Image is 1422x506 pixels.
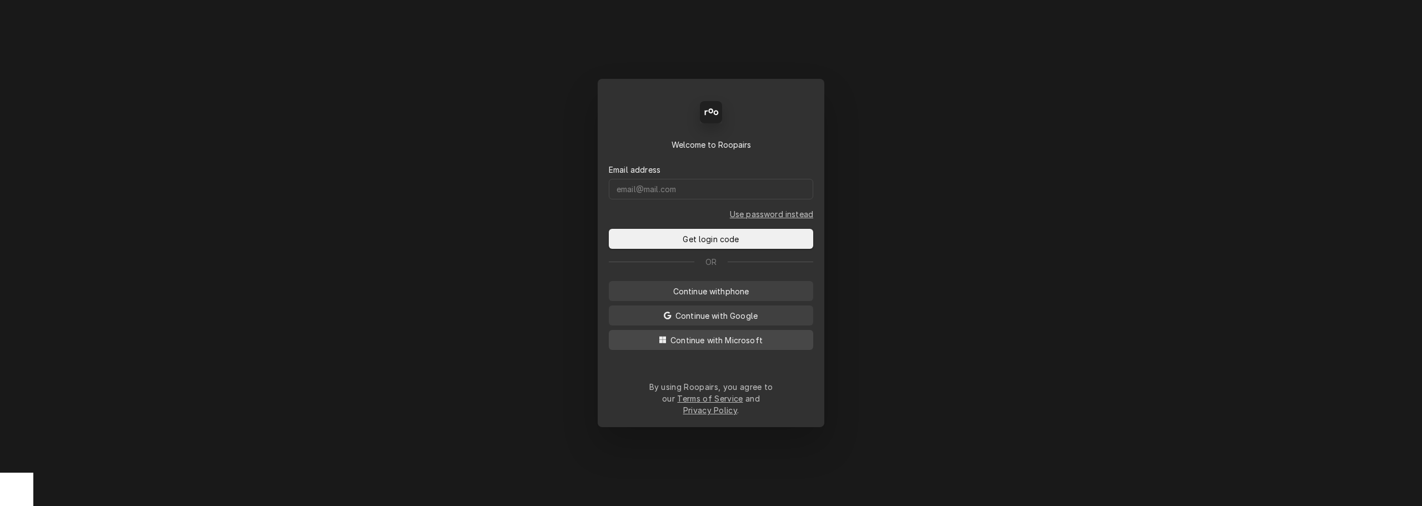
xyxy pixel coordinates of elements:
[609,179,813,199] input: email@mail.com
[673,310,760,322] span: Continue with Google
[649,381,773,416] div: By using Roopairs, you agree to our and .
[677,394,743,403] a: Terms of Service
[668,334,765,346] span: Continue with Microsoft
[680,233,741,245] span: Get login code
[730,208,813,220] a: Go to Email and password form
[609,139,813,151] div: Welcome to Roopairs
[683,405,737,415] a: Privacy Policy
[609,229,813,249] button: Get login code
[671,285,752,297] span: Continue with phone
[609,256,813,268] div: Or
[609,281,813,301] button: Continue withphone
[609,305,813,325] button: Continue with Google
[609,330,813,350] button: Continue with Microsoft
[609,164,660,176] label: Email address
